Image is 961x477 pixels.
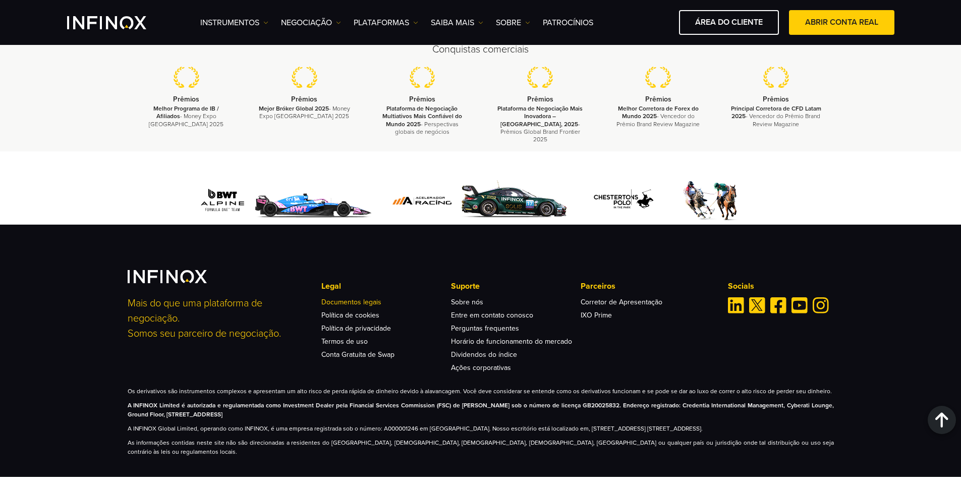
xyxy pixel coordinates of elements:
strong: Mejor Bróker Global 2025 [259,105,329,112]
p: - Prêmios Global Brand Frontier 2025 [494,105,587,143]
strong: Plataforma de Negociação Mais Inovadora – [GEOGRAPHIC_DATA], 2025 [497,105,583,127]
strong: Prêmios [527,95,553,103]
a: Corretor de Apresentação [581,298,662,306]
strong: Principal Corretora de CFD Latam 2025 [731,105,821,120]
p: - Perspectivas globais de negócios [376,105,469,136]
a: Ações corporativas [451,363,511,372]
strong: Plataforma de Negociação Multiativos Mais Confiável do Mundo 2025 [382,105,462,127]
strong: Melhor Programa de IB / Afiliados [153,105,219,120]
p: Socials [728,280,834,292]
a: Facebook [770,297,786,313]
p: A INFINOX Global Limited, operando como INFINOX, é uma empresa registrada sob o número: A00000124... [128,424,834,433]
strong: Melhor Corretora de Forex do Mundo 2025 [618,105,699,120]
p: Legal [321,280,451,292]
a: NEGOCIAÇÃO [281,17,341,29]
a: Perguntas frequentes [451,324,519,333]
h2: Conquistas comerciais [128,42,834,57]
p: Parceiros [581,280,710,292]
a: Linkedin [728,297,744,313]
strong: Prêmios [173,95,199,103]
p: Suporte [451,280,581,292]
a: Sobre nós [451,298,483,306]
a: SOBRE [496,17,530,29]
a: Entre em contato conosco [451,311,533,320]
a: INFINOX Logo [67,16,170,29]
strong: Prêmios [763,95,789,103]
strong: Prêmios [291,95,317,103]
a: Documentos legais [321,298,381,306]
a: Política de cookies [321,311,379,320]
a: ÁREA DO CLIENTE [679,10,779,35]
p: - Money Expo [GEOGRAPHIC_DATA] 2025 [258,105,351,120]
strong: A INFINOX Limited é autorizada e regulamentada como Investment Dealer pela Financial Services Com... [128,402,834,418]
p: - Money Expo [GEOGRAPHIC_DATA] 2025 [140,105,233,128]
a: Horário de funcionamento do mercado [451,337,572,346]
a: Youtube [792,297,808,313]
a: Política de privacidade [321,324,391,333]
strong: Prêmios [409,95,435,103]
a: Patrocínios [543,17,593,29]
a: Saiba mais [431,17,483,29]
a: PLATAFORMAS [354,17,418,29]
a: Twitter [749,297,765,313]
p: Mais do que uma plataforma de negociação. Somos seu parceiro de negociação. [128,296,304,341]
a: Conta Gratuita de Swap [321,350,394,359]
a: Dividendos do índice [451,350,517,359]
p: As informações contidas neste site não são direcionadas a residentes do [GEOGRAPHIC_DATA], [DEMOG... [128,438,834,456]
a: ABRIR CONTA REAL [789,10,894,35]
a: Instrumentos [200,17,268,29]
p: - Vencedor do Prêmio Brand Review Magazine [612,105,705,128]
a: IXO Prime [581,311,612,320]
a: Instagram [813,297,829,313]
strong: Prêmios [645,95,671,103]
p: Os derivativos são instrumentos complexos e apresentam um alto risco de perda rápida de dinheiro ... [128,387,834,396]
p: - Vencedor do Prêmio Brand Review Magazine [729,105,822,128]
a: Termos de uso [321,337,368,346]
